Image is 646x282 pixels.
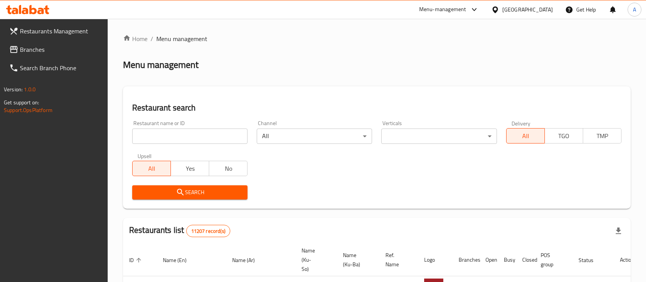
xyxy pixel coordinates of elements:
span: TGO [548,130,580,142]
a: Branches [3,40,108,59]
a: Support.OpsPlatform [4,105,52,115]
span: POS group [541,251,563,269]
span: A [633,5,636,14]
span: Name (En) [163,256,197,265]
span: TMP [586,130,618,142]
th: Busy [498,244,516,276]
span: Yes [174,163,206,174]
h2: Restaurants list [129,224,230,237]
span: All [136,163,168,174]
div: All [257,129,372,144]
button: All [506,128,545,143]
span: ID [129,256,144,265]
span: Ref. Name [385,251,409,269]
span: Get support on: [4,97,39,107]
span: Restaurants Management [20,26,102,36]
span: No [212,163,244,174]
h2: Restaurant search [132,102,621,114]
th: Closed [516,244,535,276]
button: TMP [583,128,621,143]
span: Name (Ar) [232,256,265,265]
button: Search [132,185,248,200]
span: Search Branch Phone [20,63,102,73]
th: Logo [418,244,453,276]
span: Search [138,188,241,197]
th: Branches [453,244,479,276]
a: Search Branch Phone [3,59,108,77]
div: Export file [609,222,628,240]
li: / [151,34,153,43]
span: 1.0.0 [24,84,36,94]
span: Name (Ku-Ba) [343,251,370,269]
button: Yes [171,161,209,176]
th: Open [479,244,498,276]
div: Total records count [186,225,230,237]
span: Name (Ku-So) [302,246,328,274]
input: Search for restaurant name or ID.. [132,129,248,144]
span: Status [579,256,603,265]
button: TGO [544,128,583,143]
div: Menu-management [419,5,466,14]
span: All [510,130,542,142]
nav: breadcrumb [123,34,631,43]
label: Delivery [512,120,531,126]
label: Upsell [138,153,152,158]
span: Branches [20,45,102,54]
a: Home [123,34,148,43]
button: All [132,161,171,176]
div: ​ [381,129,497,144]
span: 11207 record(s) [187,228,230,235]
span: Menu management [156,34,207,43]
th: Action [614,244,640,276]
h2: Menu management [123,59,198,71]
span: Version: [4,84,23,94]
a: Restaurants Management [3,22,108,40]
button: No [209,161,248,176]
div: [GEOGRAPHIC_DATA] [502,5,553,14]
